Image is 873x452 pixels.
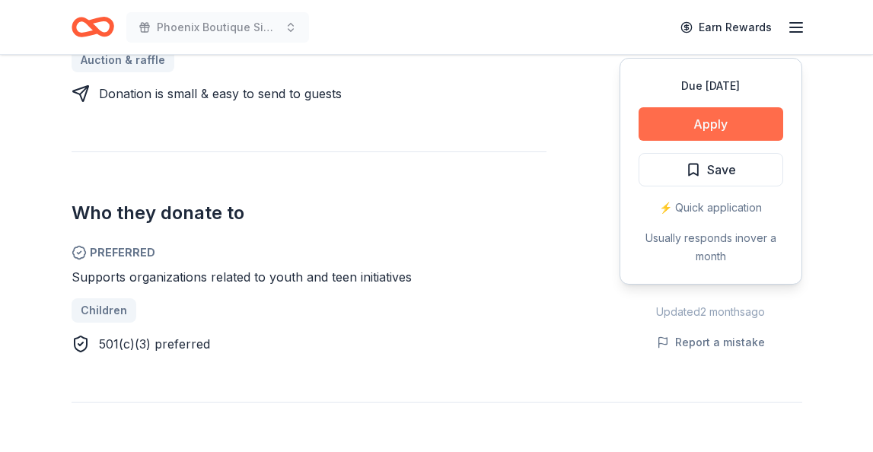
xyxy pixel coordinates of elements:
button: Phoenix Boutique Sip & Shop [126,12,309,43]
div: Donation is small & easy to send to guests [99,84,342,103]
div: Updated 2 months ago [620,303,802,321]
span: Preferred [72,244,546,262]
button: Report a mistake [657,333,765,352]
h2: Who they donate to [72,201,546,225]
a: Children [72,298,136,323]
span: Supports organizations related to youth and teen initiatives [72,269,412,285]
a: Auction & raffle [72,48,174,72]
div: Usually responds in over a month [639,229,783,266]
span: Save [707,160,736,180]
div: Due [DATE] [639,77,783,95]
button: Save [639,153,783,186]
span: Phoenix Boutique Sip & Shop [157,18,279,37]
div: ⚡️ Quick application [639,199,783,217]
span: Children [81,301,127,320]
button: Apply [639,107,783,141]
a: Home [72,9,114,45]
a: Earn Rewards [671,14,781,41]
span: 501(c)(3) preferred [99,336,210,352]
